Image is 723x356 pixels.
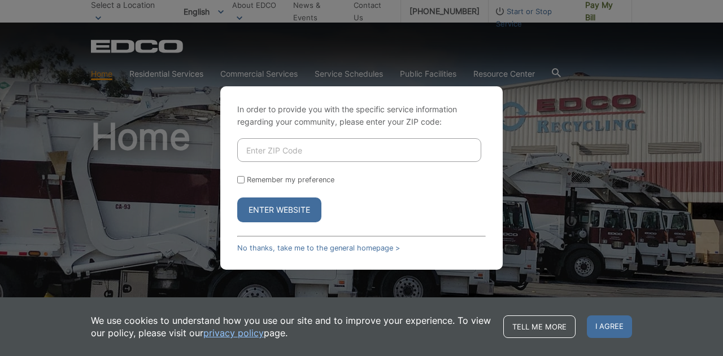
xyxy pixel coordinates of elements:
a: Tell me more [503,315,576,338]
label: Remember my preference [247,175,334,184]
a: No thanks, take me to the general homepage > [237,244,400,252]
input: Enter ZIP Code [237,138,481,162]
p: We use cookies to understand how you use our site and to improve your experience. To view our pol... [91,314,492,339]
a: privacy policy [203,327,264,339]
p: In order to provide you with the specific service information regarding your community, please en... [237,103,486,128]
span: I agree [587,315,632,338]
button: Enter Website [237,197,321,222]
